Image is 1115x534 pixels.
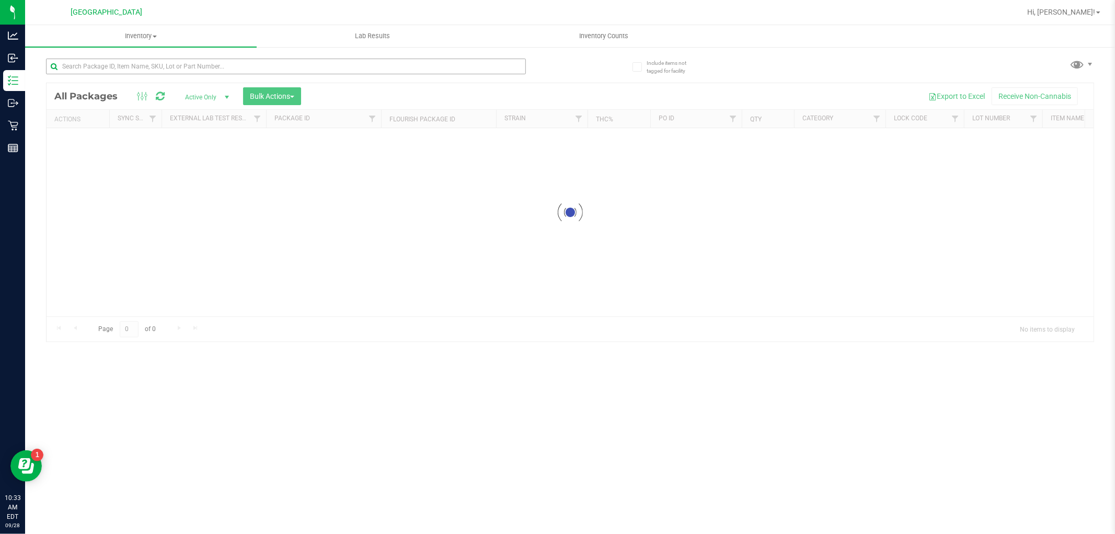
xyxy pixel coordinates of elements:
[1027,8,1095,16] span: Hi, [PERSON_NAME]!
[341,31,404,41] span: Lab Results
[71,8,143,17] span: [GEOGRAPHIC_DATA]
[8,30,18,41] inline-svg: Analytics
[31,449,43,461] iframe: Resource center unread badge
[25,25,257,47] a: Inventory
[46,59,526,74] input: Search Package ID, Item Name, SKU, Lot or Part Number...
[566,31,643,41] span: Inventory Counts
[8,143,18,153] inline-svg: Reports
[647,59,699,75] span: Include items not tagged for facility
[488,25,720,47] a: Inventory Counts
[5,521,20,529] p: 09/28
[25,31,257,41] span: Inventory
[5,493,20,521] p: 10:33 AM EDT
[8,75,18,86] inline-svg: Inventory
[8,53,18,63] inline-svg: Inbound
[8,120,18,131] inline-svg: Retail
[10,450,42,482] iframe: Resource center
[257,25,488,47] a: Lab Results
[8,98,18,108] inline-svg: Outbound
